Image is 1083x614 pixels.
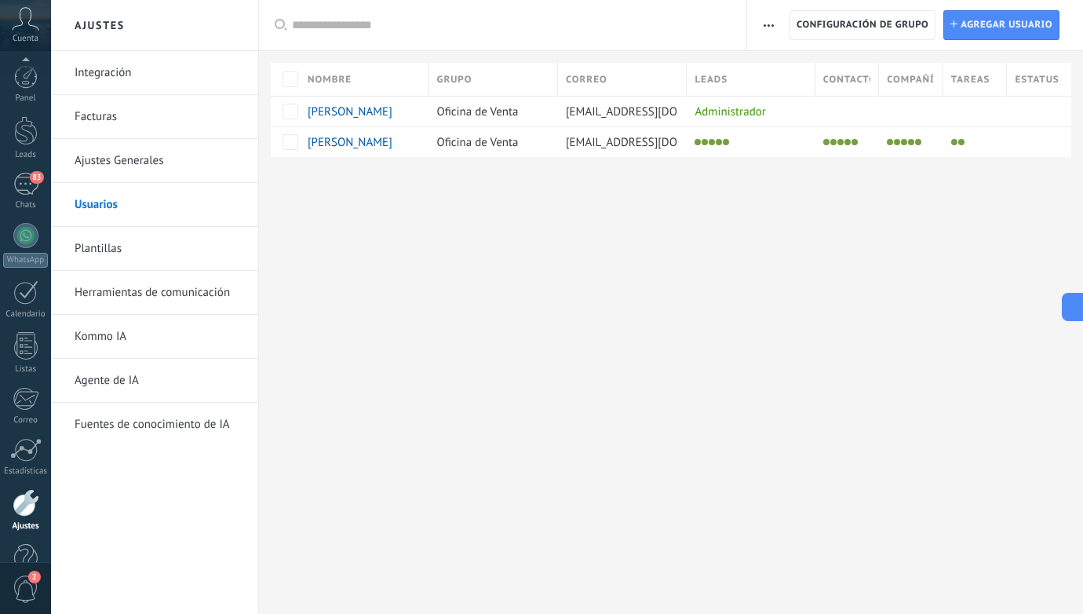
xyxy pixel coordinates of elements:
[961,11,1052,39] span: Agregar usuario
[436,135,518,150] span: Oficina de Venta
[958,139,964,145] li: Eliminar
[75,271,242,315] a: Herramientas de comunicación
[75,95,242,139] a: Facturas
[428,97,549,126] div: Oficina de Venta
[75,227,242,271] a: Plantillas
[709,139,715,145] li: Editar
[702,139,708,145] li: Examinar
[75,403,242,447] a: Fuentes de conocimiento de IA
[51,315,258,359] li: Kommo IA
[951,139,957,145] li: Editar
[308,72,352,87] span: Nombre
[844,139,851,145] li: Eliminar
[823,139,830,145] li: Instalar
[887,72,935,87] span: Compañías
[3,415,49,426] div: Correo
[723,139,729,145] li: Exportar
[3,253,48,268] div: WhatsApp
[716,139,722,145] li: Eliminar
[13,34,38,44] span: Cuenta
[51,95,258,139] li: Facturas
[3,364,49,375] div: Listas
[566,104,744,119] span: [EMAIL_ADDRESS][DOMAIN_NAME]
[887,139,893,145] li: Instalar
[915,139,921,145] li: Exportar
[1015,72,1059,87] span: Estatus
[789,10,935,40] button: Configuración de grupo
[51,227,258,271] li: Plantillas
[695,72,727,87] span: Leads
[951,72,990,87] span: Tareas
[428,127,549,157] div: Oficina de Venta
[943,10,1059,40] a: Agregar usuario
[51,139,258,183] li: Ajustes Generales
[436,72,472,87] span: Grupo
[3,466,49,477] div: Estadísticas
[75,359,242,403] a: Agente de IA
[28,571,41,583] span: 2
[901,139,907,145] li: Editar
[695,139,701,145] li: Instalar
[75,51,242,95] a: Integración
[75,183,242,227] a: Usuarios
[51,51,258,95] li: Integración
[51,271,258,315] li: Herramientas de comunicación
[51,183,258,227] li: Usuarios
[51,359,258,403] li: Agente de IA
[3,93,49,104] div: Panel
[308,135,392,150] span: Paola Rodriguez
[436,104,518,119] span: Oficina de Venta
[30,171,43,184] span: 83
[687,97,807,126] div: Administrador
[75,315,242,359] a: Kommo IA
[3,521,49,532] div: Ajustes
[3,150,49,160] div: Leads
[894,139,900,145] li: Examinar
[757,10,780,40] button: Más
[830,139,837,145] li: Examinar
[308,104,392,119] span: Cesar Portes
[837,139,844,145] li: Editar
[3,309,49,320] div: Calendario
[851,139,858,145] li: Exportar
[908,139,914,145] li: Eliminar
[3,200,49,210] div: Chats
[566,72,607,87] span: Correo
[75,139,242,183] a: Ajustes Generales
[797,11,928,39] span: Configuración de grupo
[823,72,871,87] span: Contactos
[51,403,258,446] li: Fuentes de conocimiento de IA
[566,135,744,150] span: [EMAIL_ADDRESS][DOMAIN_NAME]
